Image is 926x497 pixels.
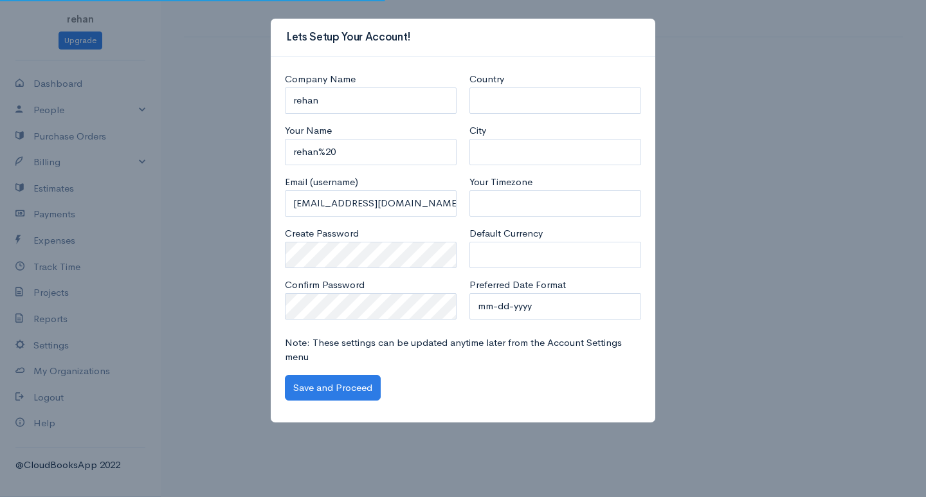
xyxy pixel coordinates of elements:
[285,226,359,241] label: Create Password
[469,175,532,190] label: Your Timezone
[469,278,566,293] label: Preferred Date Format
[285,375,381,401] button: Save and Proceed
[285,278,365,293] label: Confirm Password
[285,336,641,365] p: Note: These settings can be updated anytime later from the Account Settings menu
[469,72,504,87] label: Country
[469,226,543,241] label: Default Currency
[286,29,411,46] h3: Lets Setup Your Account!
[285,123,332,138] label: Your Name
[285,72,356,87] label: Company Name
[285,175,358,190] label: Email (username)
[469,123,486,138] label: City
